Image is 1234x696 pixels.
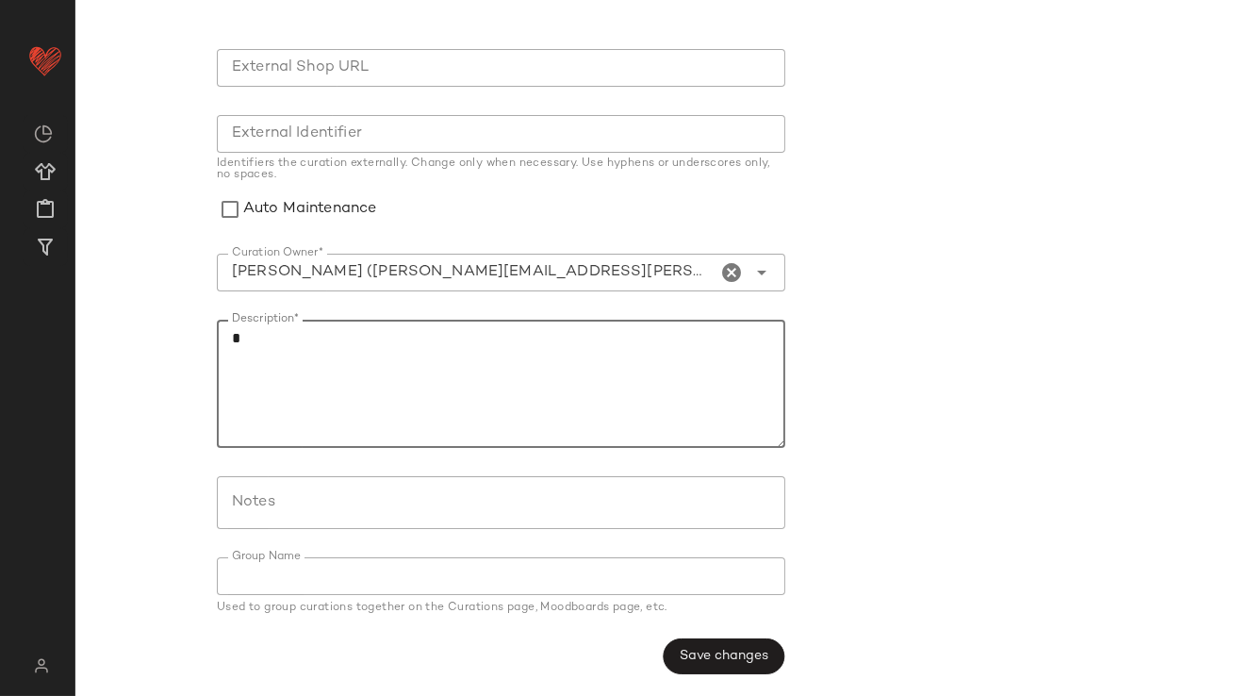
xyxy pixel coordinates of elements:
[663,638,784,674] button: Save changes
[217,603,785,614] div: Used to group curations together on the Curations page, Moodboards page, etc.
[26,41,64,79] img: heart_red.DM2ytmEG.svg
[679,649,768,664] span: Save changes
[751,261,774,284] i: Open
[23,658,59,673] img: svg%3e
[721,261,744,284] i: Clear Curation Owner*
[34,124,53,143] img: svg%3e
[217,158,785,181] div: Identifiers the curation externally. Change only when necessary. Use hyphens or underscores only,...
[243,189,376,231] label: Auto Maintenance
